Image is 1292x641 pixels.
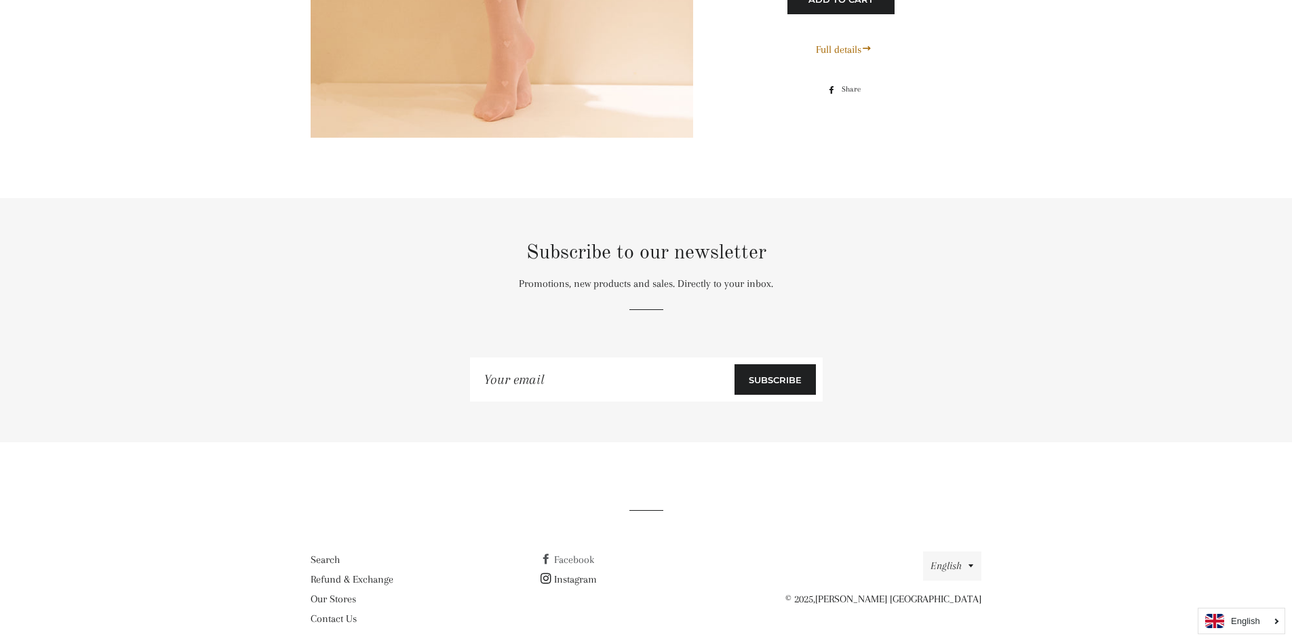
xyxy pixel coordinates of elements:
a: Full details [816,41,872,58]
a: Refund & Exchange [311,573,393,585]
h2: Subscribe to our newsletter [311,239,982,267]
span: Subscribe [749,374,802,386]
span: Share [842,82,867,97]
p: Promotions, new products and sales. Directly to your inbox. [311,275,982,292]
button: Subscribe [735,364,816,395]
input: Your email [477,364,735,395]
p: © 2025, [771,591,981,608]
a: Search [311,553,340,566]
a: [PERSON_NAME] [GEOGRAPHIC_DATA] [815,593,981,605]
a: Our Stores [311,593,356,605]
a: Instagram [541,573,597,585]
a: Contact Us [311,613,357,625]
i: English [1231,617,1260,625]
a: Facebook [541,553,594,566]
button: English [923,551,981,581]
a: English [1205,614,1278,628]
